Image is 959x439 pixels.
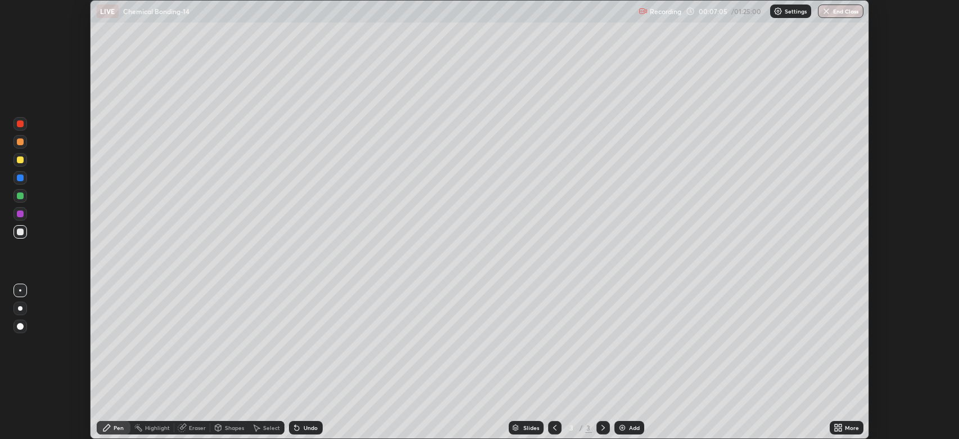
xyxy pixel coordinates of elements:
div: Select [263,425,280,431]
img: class-settings-icons [773,7,782,16]
div: Slides [523,425,539,431]
img: end-class-cross [822,7,831,16]
img: add-slide-button [618,423,627,432]
div: 3 [585,423,592,433]
img: recording.375f2c34.svg [639,7,648,16]
p: Settings [785,8,807,14]
div: Highlight [145,425,170,431]
div: Pen [114,425,124,431]
div: More [845,425,859,431]
p: Recording [650,7,681,16]
div: 3 [566,424,577,431]
div: Undo [304,425,318,431]
div: Add [629,425,640,431]
button: End Class [818,5,863,18]
p: LIVE [100,7,115,16]
p: Chemical Bonding-14 [123,7,189,16]
div: Shapes [225,425,244,431]
div: / [580,424,583,431]
div: Eraser [189,425,206,431]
